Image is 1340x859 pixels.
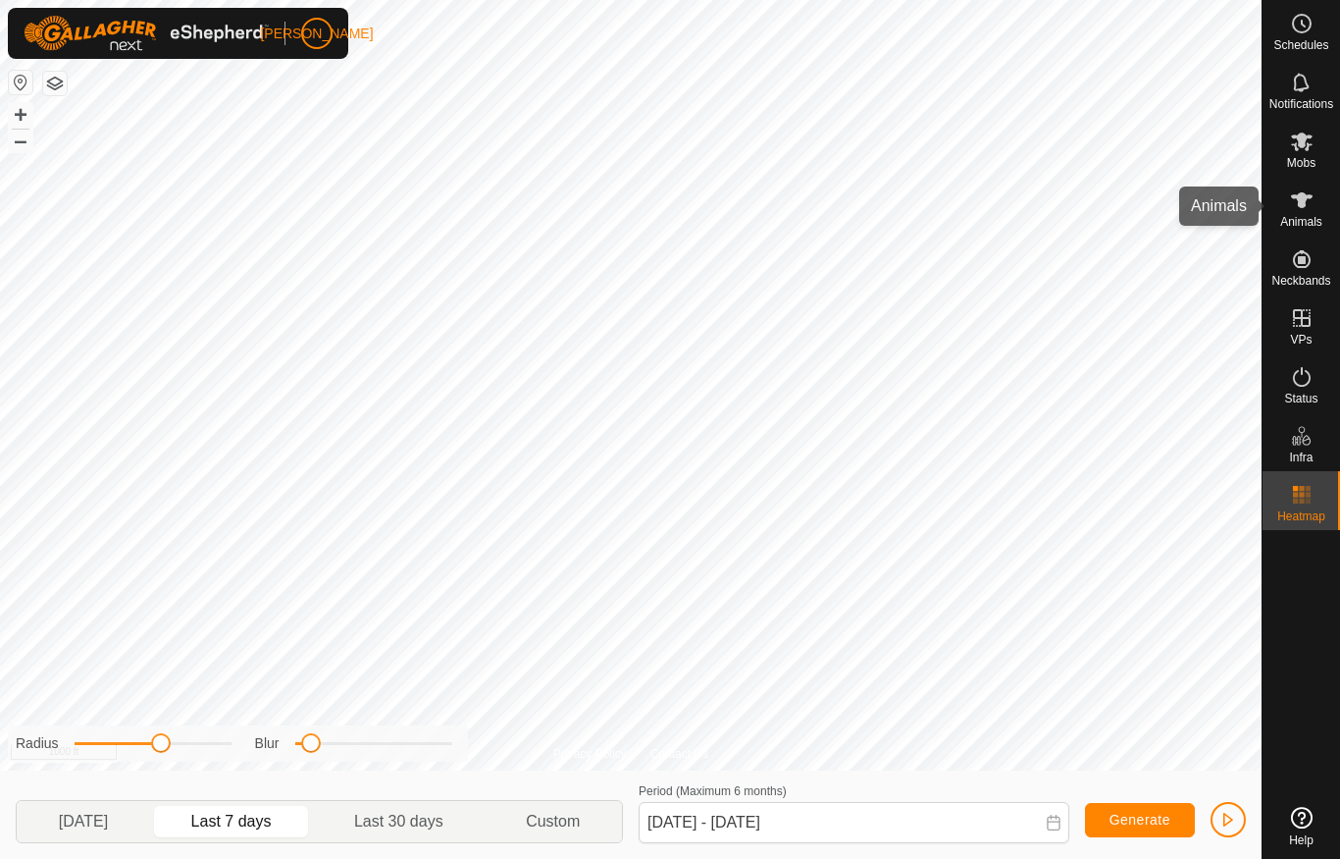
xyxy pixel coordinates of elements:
span: Heatmap [1277,510,1325,522]
button: Map Layers [43,72,67,95]
label: Period (Maximum 6 months) [639,784,787,798]
button: + [9,103,32,127]
a: Privacy Policy [553,745,627,763]
a: Help [1263,799,1340,854]
button: – [9,129,32,152]
span: Neckbands [1271,275,1330,287]
label: Blur [255,733,280,754]
a: Contact Us [650,745,708,763]
span: Mobs [1287,157,1315,169]
span: [PERSON_NAME] [260,24,373,44]
span: Help [1289,834,1314,846]
span: VPs [1290,334,1312,346]
span: Schedules [1273,39,1328,51]
span: Last 7 days [191,810,272,833]
label: Radius [16,733,59,754]
img: Gallagher Logo [24,16,269,51]
span: Status [1284,393,1317,404]
span: Custom [526,810,580,833]
span: Notifications [1269,98,1333,110]
span: Generate [1109,812,1170,828]
span: [DATE] [59,810,108,833]
span: Infra [1289,452,1313,463]
button: Generate [1085,803,1195,837]
button: Reset Map [9,71,32,94]
span: Animals [1280,216,1322,228]
span: Last 30 days [354,810,443,833]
